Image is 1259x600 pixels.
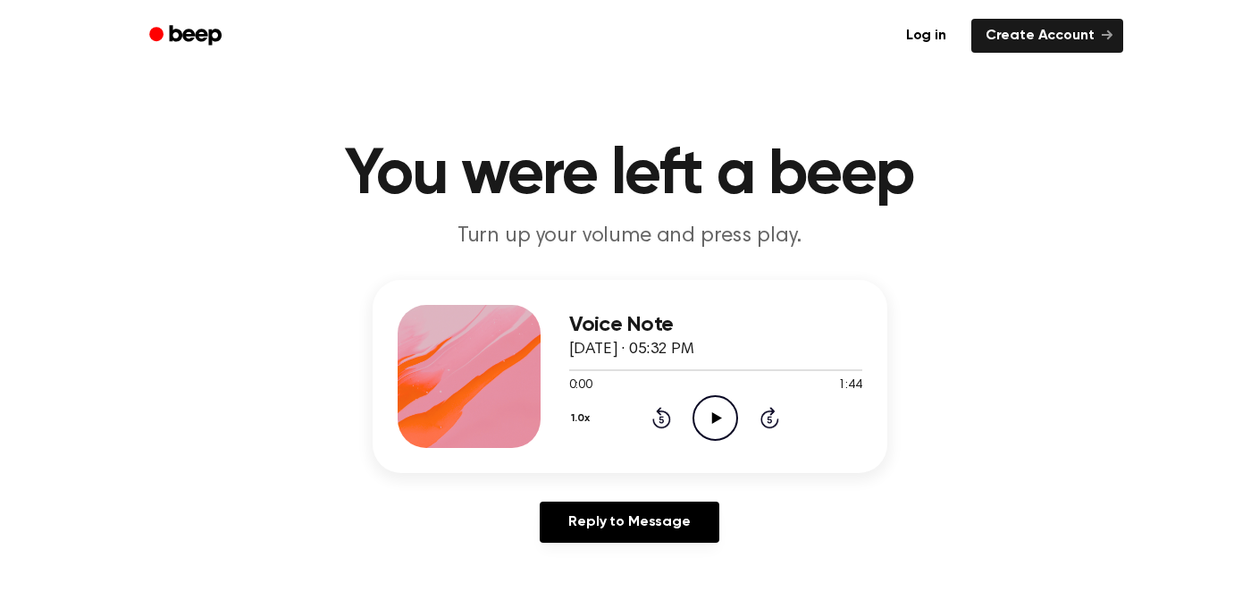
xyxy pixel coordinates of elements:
h3: Voice Note [569,313,862,337]
a: Beep [137,19,238,54]
span: [DATE] · 05:32 PM [569,342,694,358]
a: Create Account [971,19,1123,53]
span: 0:00 [569,376,592,395]
p: Turn up your volume and press play. [287,222,973,251]
span: 1:44 [838,376,861,395]
button: 1.0x [569,403,597,434]
a: Log in [892,19,961,53]
h1: You were left a beep [172,143,1087,207]
a: Reply to Message [540,502,718,543]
